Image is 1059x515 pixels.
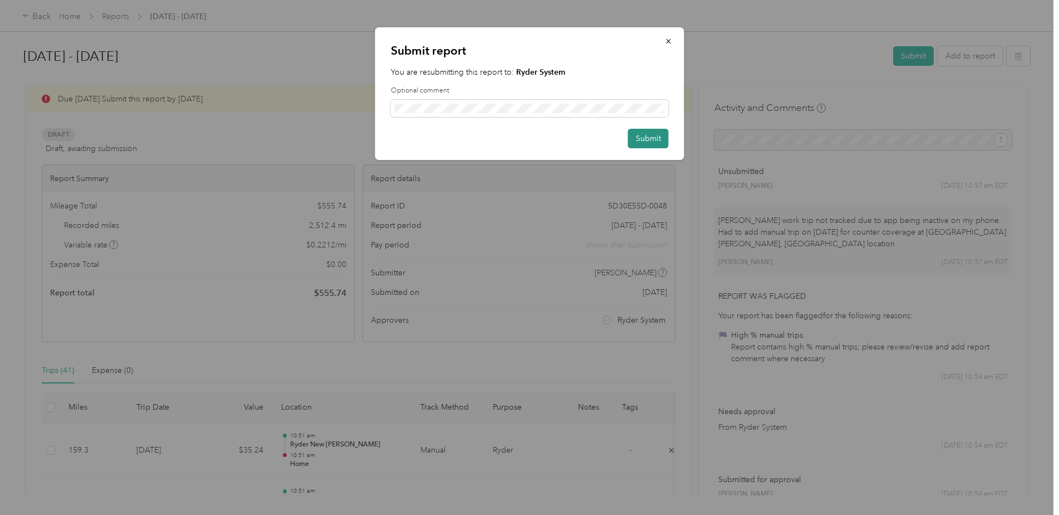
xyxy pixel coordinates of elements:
[391,43,669,59] p: Submit report
[628,129,669,148] button: Submit
[997,453,1059,515] iframe: Everlance-gr Chat Button Frame
[391,66,669,78] p: You are resubmitting this report to:
[391,86,669,96] label: Optional comment
[516,67,565,77] strong: Ryder System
